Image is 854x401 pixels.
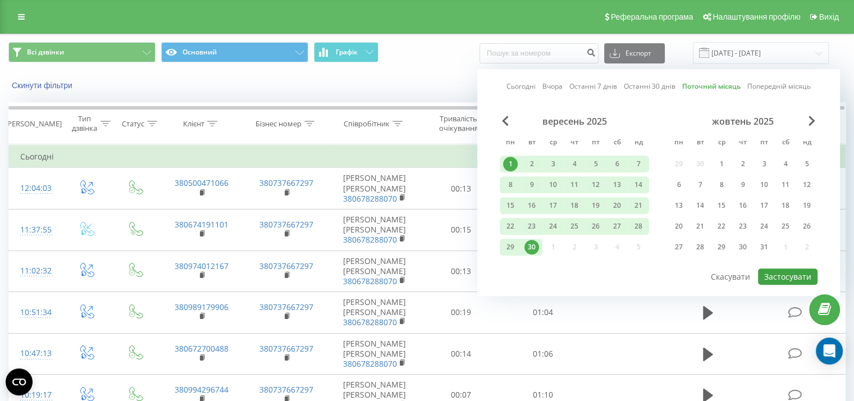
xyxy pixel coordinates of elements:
[628,197,649,214] div: нд 21 вер 2025 р.
[569,81,617,92] a: Останні 7 днів
[796,197,818,214] div: нд 19 жовт 2025 р.
[421,292,502,334] td: 00:19
[757,177,771,192] div: 10
[778,177,793,192] div: 11
[343,317,397,327] a: 380678288070
[606,176,628,193] div: сб 13 вер 2025 р.
[542,197,564,214] div: ср 17 вер 2025 р.
[524,177,539,192] div: 9
[329,333,421,375] td: [PERSON_NAME] [PERSON_NAME]
[564,218,585,235] div: чт 25 вер 2025 р.
[343,358,397,369] a: 380678288070
[20,260,50,282] div: 11:02:32
[524,157,539,171] div: 2
[672,198,686,213] div: 13
[732,218,753,235] div: чт 23 жовт 2025 р.
[668,239,689,256] div: пн 27 жовт 2025 р.
[431,114,487,133] div: Тривалість очікування
[672,219,686,234] div: 20
[630,135,647,152] abbr: неділя
[336,48,358,56] span: Графік
[567,198,582,213] div: 18
[796,176,818,193] div: нд 12 жовт 2025 р.
[567,177,582,192] div: 11
[479,43,599,63] input: Пошук за номером
[736,198,750,213] div: 16
[20,219,50,241] div: 11:37:55
[668,197,689,214] div: пн 13 жовт 2025 р.
[343,276,397,286] a: 380678288070
[775,218,796,235] div: сб 25 жовт 2025 р.
[500,176,521,193] div: пн 8 вер 2025 р.
[175,219,229,230] a: 380674191101
[27,48,64,57] span: Всі дзвінки
[503,157,518,171] div: 1
[610,157,624,171] div: 6
[672,240,686,254] div: 27
[778,198,793,213] div: 18
[521,156,542,172] div: вт 2 вер 2025 р.
[546,177,560,192] div: 10
[329,292,421,334] td: [PERSON_NAME] [PERSON_NAME]
[798,135,815,152] abbr: неділя
[546,157,560,171] div: 3
[259,219,313,230] a: 380737667297
[714,157,729,171] div: 1
[259,384,313,395] a: 380737667297
[713,12,800,21] span: Налаштування профілю
[624,81,675,92] a: Останні 30 днів
[421,209,502,250] td: 00:15
[500,116,649,127] div: вересень 2025
[816,338,843,364] div: Open Intercom Messenger
[753,197,775,214] div: пт 17 жовт 2025 р.
[606,197,628,214] div: сб 20 вер 2025 р.
[711,218,732,235] div: ср 22 жовт 2025 р.
[585,218,606,235] div: пт 26 вер 2025 р.
[183,119,204,129] div: Клієнт
[567,219,582,234] div: 25
[753,176,775,193] div: пт 10 жовт 2025 р.
[259,177,313,188] a: 380737667297
[689,176,711,193] div: вт 7 жовт 2025 р.
[734,135,751,152] abbr: четвер
[566,135,583,152] abbr: четвер
[503,240,518,254] div: 29
[714,219,729,234] div: 22
[747,81,811,92] a: Попередній місяць
[329,209,421,250] td: [PERSON_NAME] [PERSON_NAME]
[314,42,378,62] button: Графік
[778,157,793,171] div: 4
[713,135,730,152] abbr: середа
[524,240,539,254] div: 30
[757,198,771,213] div: 17
[344,119,390,129] div: Співробітник
[757,240,771,254] div: 31
[20,343,50,364] div: 10:47:13
[500,197,521,214] div: пн 15 вер 2025 р.
[421,168,502,209] td: 00:13
[587,135,604,152] abbr: п’ятниця
[819,12,839,21] span: Вихід
[8,80,78,90] button: Скинути фільтри
[775,197,796,214] div: сб 18 жовт 2025 р.
[523,135,540,152] abbr: вівторок
[8,42,156,62] button: Всі дзвінки
[542,176,564,193] div: ср 10 вер 2025 р.
[546,219,560,234] div: 24
[800,219,814,234] div: 26
[693,240,707,254] div: 28
[502,116,509,126] span: Previous Month
[343,193,397,204] a: 380678288070
[631,157,646,171] div: 7
[585,156,606,172] div: пт 5 вер 2025 р.
[732,156,753,172] div: чт 2 жовт 2025 р.
[588,177,603,192] div: 12
[736,240,750,254] div: 30
[9,145,846,168] td: Сьогодні
[610,219,624,234] div: 27
[500,156,521,172] div: пн 1 вер 2025 р.
[604,43,665,63] button: Експорт
[809,116,815,126] span: Next Month
[800,198,814,213] div: 19
[606,156,628,172] div: сб 6 вер 2025 р.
